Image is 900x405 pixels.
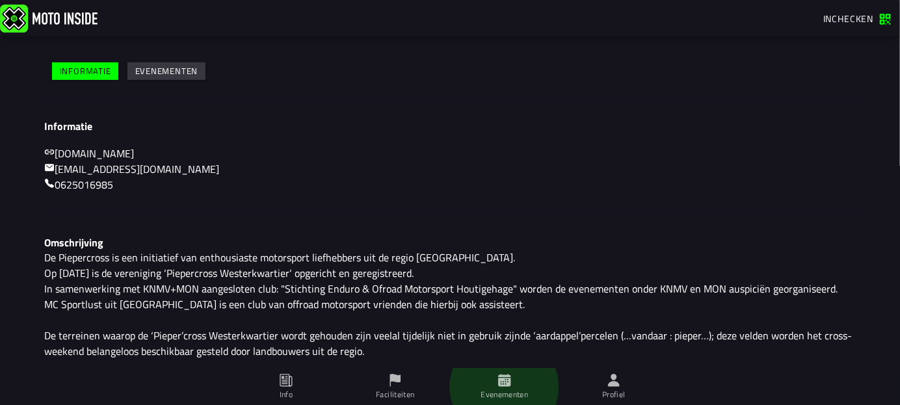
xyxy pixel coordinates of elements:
[44,177,113,192] a: 0625016985
[280,389,293,400] ion-label: Info
[44,237,856,249] h3: Omschrijving
[481,389,529,400] ion-label: Evenementen
[817,7,897,29] a: Inchecken
[44,146,134,161] a: [DOMAIN_NAME]
[52,62,118,80] ion-button: Informatie
[127,62,205,80] ion-button: Evenementen
[376,389,414,400] ion-label: Faciliteiten
[823,12,874,25] span: Inchecken
[44,120,856,133] h3: Informatie
[44,161,219,177] a: [EMAIL_ADDRESS][DOMAIN_NAME]
[44,250,856,359] p: De Piepercross is een initiatief van enthousiaste motorsport liefhebbers uit de regio [GEOGRAPHIC...
[602,389,626,400] ion-label: Profiel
